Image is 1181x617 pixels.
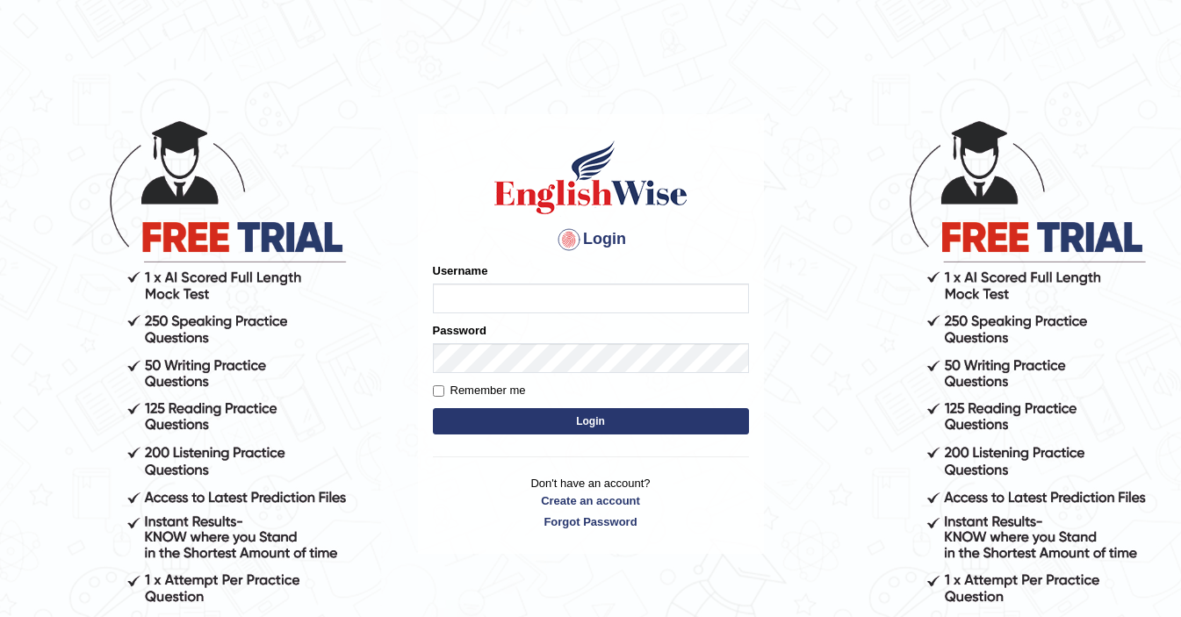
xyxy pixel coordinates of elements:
[433,513,749,530] a: Forgot Password
[433,385,444,397] input: Remember me
[433,382,526,399] label: Remember me
[433,408,749,434] button: Login
[491,138,691,217] img: Logo of English Wise sign in for intelligent practice with AI
[433,492,749,509] a: Create an account
[433,322,486,339] label: Password
[433,475,749,529] p: Don't have an account?
[433,262,488,279] label: Username
[433,226,749,254] h4: Login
